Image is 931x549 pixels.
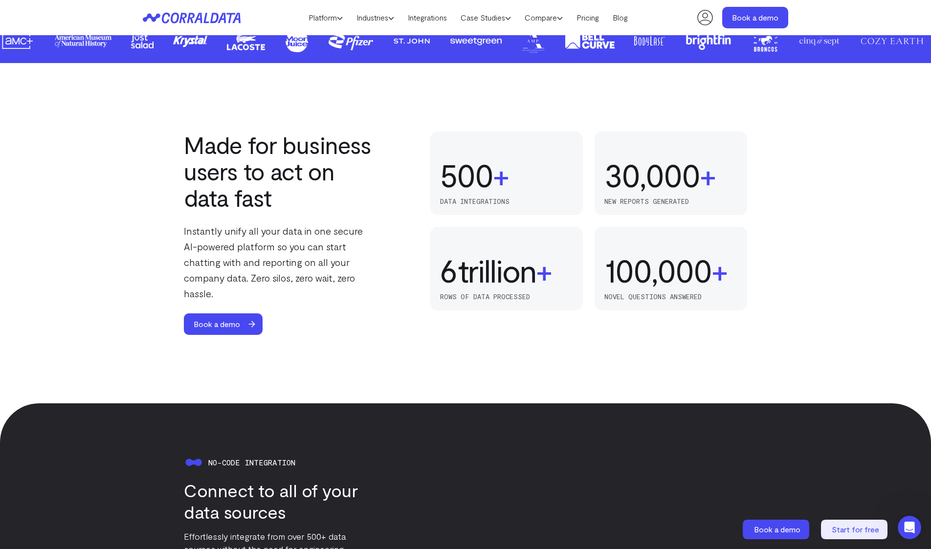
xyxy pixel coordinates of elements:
[440,198,573,205] p: data integrations
[722,7,788,28] a: Book a demo
[898,516,921,539] iframe: Intercom live chat
[350,10,401,25] a: Industries
[606,10,635,25] a: Blog
[536,253,552,288] span: +
[184,313,250,335] span: Book a demo
[604,293,737,301] p: novel questions answered
[440,157,493,193] div: 500
[821,520,889,539] a: Start for free
[440,293,573,301] p: rows of data processed
[604,253,711,288] div: 100,000
[458,253,536,288] span: trillion
[711,253,728,288] span: +
[754,525,800,534] span: Book a demo
[184,480,377,523] h3: Connect to all of your data sources
[570,10,606,25] a: Pricing
[700,157,716,193] span: +
[440,253,458,288] div: 6
[604,157,700,193] div: 30,000
[302,10,350,25] a: Platform
[184,313,271,335] a: Book a demo
[184,223,377,301] p: Instantly unify all your data in one secure AI-powered platform so you can start chatting with an...
[832,525,879,534] span: Start for free
[401,10,454,25] a: Integrations
[493,157,509,193] span: +
[518,10,570,25] a: Compare
[208,458,295,467] span: No-code integration
[184,132,377,211] h2: Made for business users to act on data fast
[743,520,811,539] a: Book a demo
[604,198,737,205] p: new reports generated
[454,10,518,25] a: Case Studies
